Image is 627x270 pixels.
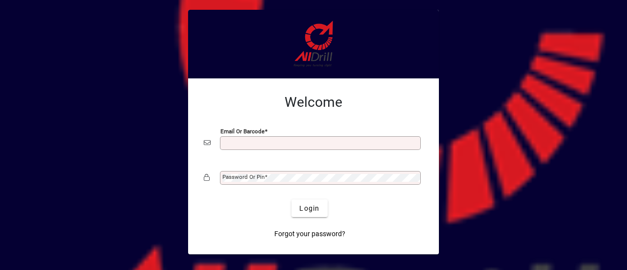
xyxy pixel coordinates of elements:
span: Login [299,203,319,214]
span: Forgot your password? [274,229,345,239]
a: Forgot your password? [270,225,349,243]
h2: Welcome [204,94,423,111]
mat-label: Email or Barcode [220,128,265,135]
button: Login [291,199,327,217]
mat-label: Password or Pin [222,173,265,180]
